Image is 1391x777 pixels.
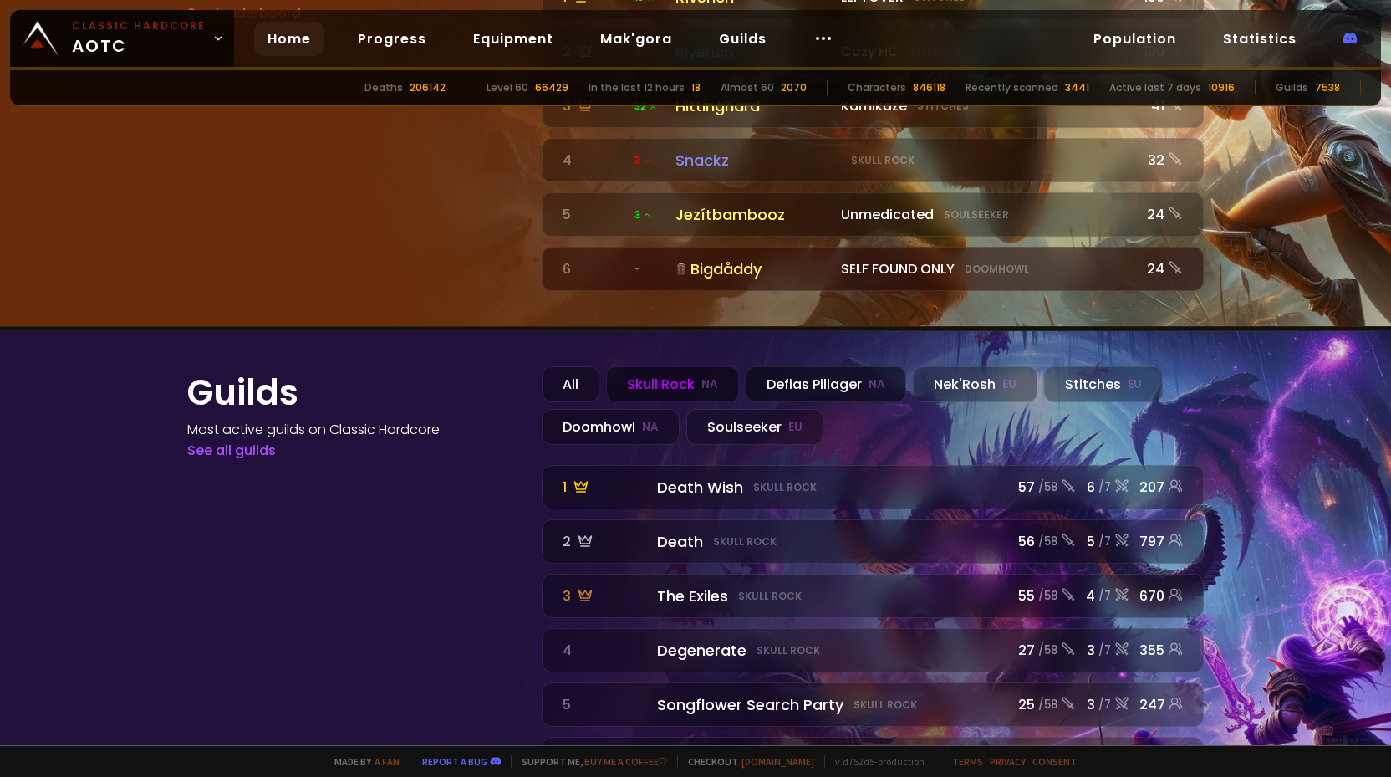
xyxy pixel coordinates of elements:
[563,258,624,279] div: 6
[364,80,403,95] div: Deaths
[460,22,567,56] a: Equipment
[851,153,915,168] small: Skull Rock
[542,366,599,402] div: All
[1002,376,1016,393] small: EU
[72,18,206,59] span: AOTC
[841,204,1129,225] div: Unmedicated
[187,3,301,23] a: See leaderboard
[344,22,440,56] a: Progress
[324,755,400,768] span: Made by
[1139,150,1183,171] div: 32
[374,755,400,768] a: a fan
[254,22,324,56] a: Home
[542,519,1204,564] a: 2 DeathSkull Rock56 /585/7797
[422,755,487,768] a: Report a bug
[788,419,802,436] small: EU
[72,18,206,33] small: Classic Hardcore
[410,80,446,95] div: 206142
[563,150,624,171] div: 4
[542,247,1204,291] a: 6 -BigdåddySELF FOUND ONLYDoomhowl24
[686,409,823,445] div: Soulseeker
[542,628,1204,672] a: 4 DegenerateSkull Rock27 /583/7355
[542,138,1204,182] a: 4 3 SnackzSkull Rock32
[542,409,680,445] div: Doomhowl
[606,366,739,402] div: Skull Rock
[542,574,1204,618] a: 3 The ExilesSkull Rock55 /584/7670
[1109,80,1201,95] div: Active last 7 days
[841,258,1129,279] div: SELF FOUND ONLY
[913,366,1037,402] div: Nek'Rosh
[634,262,640,277] span: -
[1065,80,1089,95] div: 3441
[1276,80,1308,95] div: Guilds
[706,22,780,56] a: Guilds
[10,10,234,67] a: Classic HardcoreAOTC
[701,376,718,393] small: NA
[563,204,624,225] div: 5
[587,22,685,56] a: Mak'gora
[187,419,522,440] h4: Most active guilds on Classic Hardcore
[187,441,276,460] a: See all guilds
[1208,80,1235,95] div: 10916
[1210,22,1310,56] a: Statistics
[487,80,528,95] div: Level 60
[746,366,906,402] div: Defias Pillager
[642,419,659,436] small: NA
[913,80,945,95] div: 846118
[187,366,522,419] h1: Guilds
[1044,366,1163,402] div: Stitches
[965,262,1029,277] small: Doomhowl
[1128,376,1142,393] small: EU
[588,80,685,95] div: In the last 12 hours
[542,465,1204,509] a: 1 Death WishSkull Rock57 /586/7207
[584,755,667,768] a: Buy me a coffee
[542,682,1204,727] a: 5 Songflower Search PartySkull Rock25 /583/7247
[848,80,906,95] div: Characters
[1139,204,1183,225] div: 24
[675,203,831,226] div: Jezítbambooz
[741,755,814,768] a: [DOMAIN_NAME]
[990,755,1026,768] a: Privacy
[634,153,652,168] span: 3
[535,80,568,95] div: 66429
[1032,755,1077,768] a: Consent
[944,207,1009,222] small: Soulseeker
[1080,22,1190,56] a: Population
[952,755,983,768] a: Terms
[781,80,807,95] div: 2070
[869,376,885,393] small: NA
[675,258,831,280] div: Bigdåddy
[966,80,1058,95] div: Recently scanned
[721,80,774,95] div: Almost 60
[675,149,831,171] div: Snackz
[1315,80,1340,95] div: 7538
[691,80,701,95] div: 18
[511,755,667,768] span: Support me,
[1139,258,1183,279] div: 24
[634,207,652,222] span: 3
[824,755,925,768] span: v. d752d5 - production
[677,755,814,768] span: Checkout
[542,192,1204,237] a: 5 3JezítbamboozUnmedicatedSoulseeker24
